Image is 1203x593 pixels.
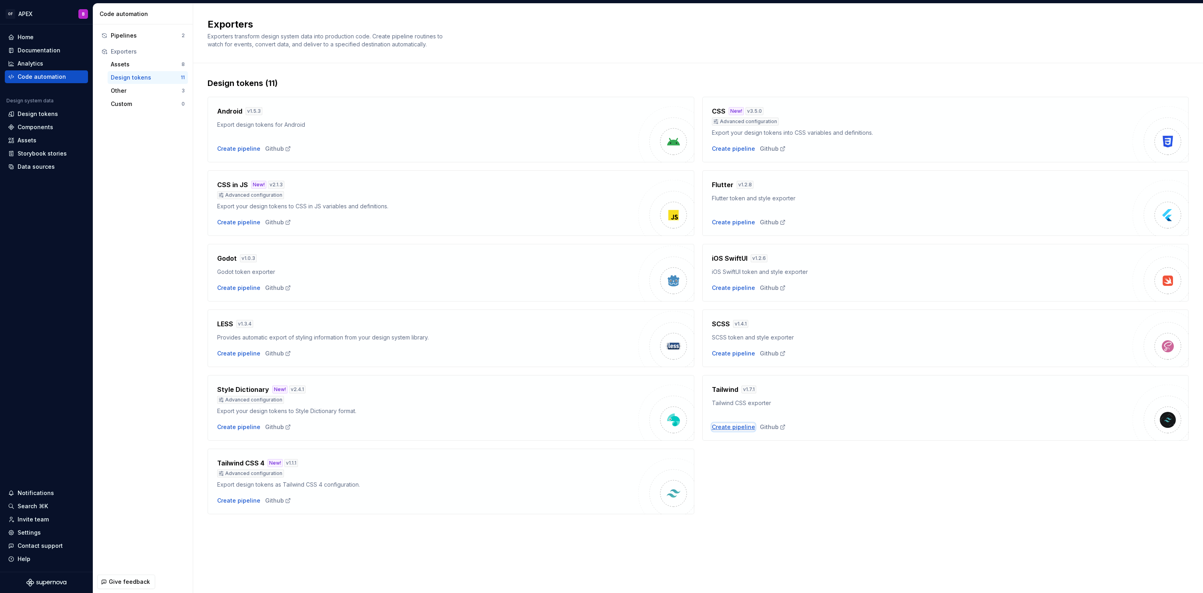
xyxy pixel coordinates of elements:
[712,129,1133,137] div: Export your design tokens into CSS variables and definitions.
[18,46,60,54] div: Documentation
[109,578,150,586] span: Give feedback
[712,118,779,126] div: Advanced configuration
[5,147,88,160] a: Storybook stories
[265,349,291,357] a: Github
[5,500,88,513] button: Search ⌘K
[18,163,55,171] div: Data sources
[108,84,188,97] button: Other3
[712,106,725,116] h4: CSS
[745,107,763,115] div: v 3.5.0
[712,268,1133,276] div: iOS SwiftUI token and style exporter
[108,71,188,84] button: Design tokens11
[111,87,182,95] div: Other
[18,529,41,537] div: Settings
[18,542,63,550] div: Contact support
[26,579,66,587] svg: Supernova Logo
[289,385,306,393] div: v 2.4.1
[5,70,88,83] a: Code automation
[182,101,185,107] div: 0
[265,423,291,431] a: Github
[18,73,66,81] div: Code automation
[217,202,638,210] div: Export your design tokens to CSS in JS variables and definitions.
[217,481,638,489] div: Export design tokens as Tailwind CSS 4 configuration.
[729,107,744,115] div: New!
[111,32,182,40] div: Pipelines
[712,284,755,292] button: Create pipeline
[111,74,181,82] div: Design tokens
[108,98,188,110] button: Custom0
[5,108,88,120] a: Design tokens
[108,58,188,71] button: Assets8
[284,459,298,467] div: v 1.1.1
[5,513,88,526] a: Invite team
[182,88,185,94] div: 3
[217,218,260,226] button: Create pipeline
[217,284,260,292] button: Create pipeline
[760,145,786,153] a: Github
[217,191,284,199] div: Advanced configuration
[712,319,730,329] h4: SCSS
[760,218,786,226] a: Github
[18,110,58,118] div: Design tokens
[265,145,291,153] a: Github
[217,106,242,116] h4: Android
[181,74,185,81] div: 11
[265,497,291,505] a: Github
[272,385,288,393] div: New!
[217,145,260,153] button: Create pipeline
[217,469,284,477] div: Advanced configuration
[18,136,36,144] div: Assets
[18,515,49,523] div: Invite team
[18,123,53,131] div: Components
[111,48,185,56] div: Exporters
[760,349,786,357] a: Github
[182,32,185,39] div: 2
[18,555,30,563] div: Help
[217,458,264,468] h4: Tailwind CSS 4
[712,218,755,226] button: Create pipeline
[5,31,88,44] a: Home
[5,553,88,565] button: Help
[712,399,1133,407] div: Tailwind CSS exporter
[217,121,638,129] div: Export design tokens for Android
[6,9,15,19] div: OF
[100,10,190,18] div: Code automation
[18,489,54,497] div: Notifications
[712,145,755,153] button: Create pipeline
[760,284,786,292] a: Github
[217,319,233,329] h4: LESS
[82,11,85,17] div: B
[712,254,747,263] h4: iOS SwiftUI
[98,29,188,42] button: Pipelines2
[217,407,638,415] div: Export your design tokens to Style Dictionary format.
[217,385,269,394] h4: Style Dictionary
[18,10,32,18] div: APEX
[18,33,34,41] div: Home
[733,320,748,328] div: v 1.4.1
[268,459,283,467] div: New!
[18,502,48,510] div: Search ⌘K
[217,396,284,404] div: Advanced configuration
[208,18,1179,31] h2: Exporters
[2,5,91,22] button: OFAPEXB
[240,254,257,262] div: v 1.0.3
[217,333,638,341] div: Provides automatic export of styling information from your design system library.
[5,160,88,173] a: Data sources
[712,349,755,357] button: Create pipeline
[217,423,260,431] button: Create pipeline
